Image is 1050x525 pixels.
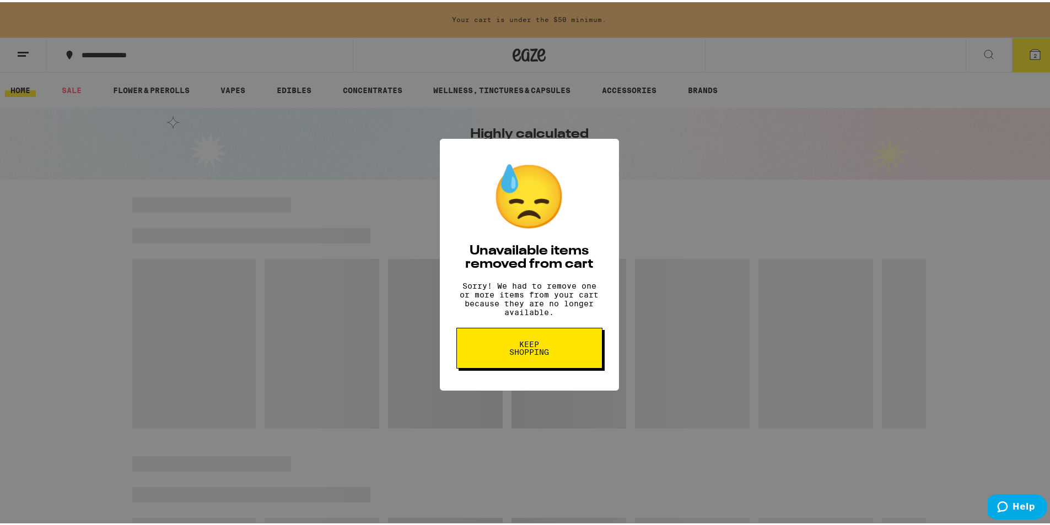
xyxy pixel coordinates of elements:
button: Keep Shopping [456,326,602,366]
p: Sorry! We had to remove one or more items from your cart because they are no longer available. [456,279,602,315]
div: 😓 [491,159,568,231]
iframe: Opens a widget where you can find more information [988,492,1047,519]
h2: Unavailable items removed from cart [456,242,602,269]
span: Keep Shopping [501,338,558,354]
